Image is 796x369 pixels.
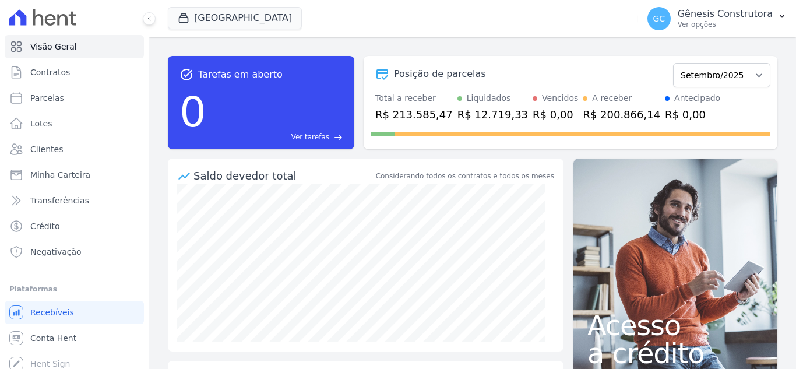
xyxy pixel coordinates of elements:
[533,107,578,122] div: R$ 0,00
[30,169,90,181] span: Minha Carteira
[193,168,374,184] div: Saldo devedor total
[334,133,343,142] span: east
[30,143,63,155] span: Clientes
[5,240,144,263] a: Negativação
[30,220,60,232] span: Crédito
[467,92,511,104] div: Liquidados
[638,2,796,35] button: GC Gênesis Construtora Ver opções
[674,92,720,104] div: Antecipado
[5,35,144,58] a: Visão Geral
[30,195,89,206] span: Transferências
[665,107,720,122] div: R$ 0,00
[5,138,144,161] a: Clientes
[5,86,144,110] a: Parcelas
[5,301,144,324] a: Recebíveis
[592,92,632,104] div: A receber
[30,92,64,104] span: Parcelas
[542,92,578,104] div: Vencidos
[375,92,453,104] div: Total a receber
[9,282,139,296] div: Plataformas
[587,311,763,339] span: Acesso
[5,189,144,212] a: Transferências
[5,326,144,350] a: Conta Hent
[678,8,773,20] p: Gênesis Construtora
[198,68,283,82] span: Tarefas em aberto
[179,68,193,82] span: task_alt
[211,132,343,142] a: Ver tarefas east
[375,107,453,122] div: R$ 213.585,47
[5,163,144,187] a: Minha Carteira
[678,20,773,29] p: Ver opções
[5,112,144,135] a: Lotes
[376,171,554,181] div: Considerando todos os contratos e todos os meses
[168,7,302,29] button: [GEOGRAPHIC_DATA]
[30,118,52,129] span: Lotes
[30,246,82,258] span: Negativação
[457,107,528,122] div: R$ 12.719,33
[179,82,206,142] div: 0
[394,67,486,81] div: Posição de parcelas
[5,215,144,238] a: Crédito
[587,339,763,367] span: a crédito
[653,15,665,23] span: GC
[5,61,144,84] a: Contratos
[30,332,76,344] span: Conta Hent
[30,307,74,318] span: Recebíveis
[583,107,660,122] div: R$ 200.866,14
[291,132,329,142] span: Ver tarefas
[30,41,77,52] span: Visão Geral
[30,66,70,78] span: Contratos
